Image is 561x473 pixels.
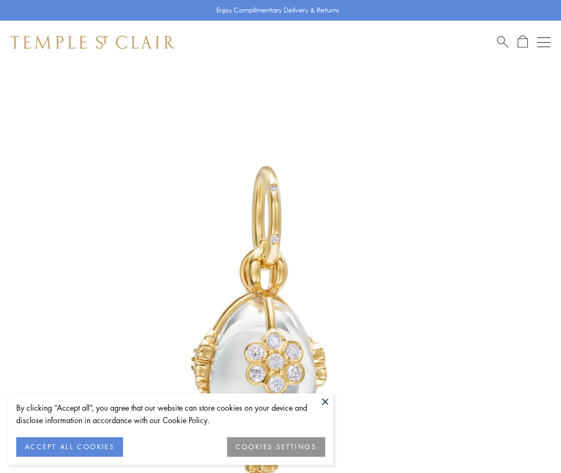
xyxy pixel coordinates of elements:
button: ACCEPT ALL COOKIES [16,437,123,457]
a: Search [497,35,508,49]
p: Enjoy Complimentary Delivery & Returns [216,5,339,16]
a: Open Shopping Bag [518,35,528,49]
button: Open navigation [537,36,550,49]
div: By clicking “Accept all”, you agree that our website can store cookies on your device and disclos... [16,401,325,426]
button: COOKIES SETTINGS [227,437,325,457]
img: Temple St. Clair [11,36,175,49]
